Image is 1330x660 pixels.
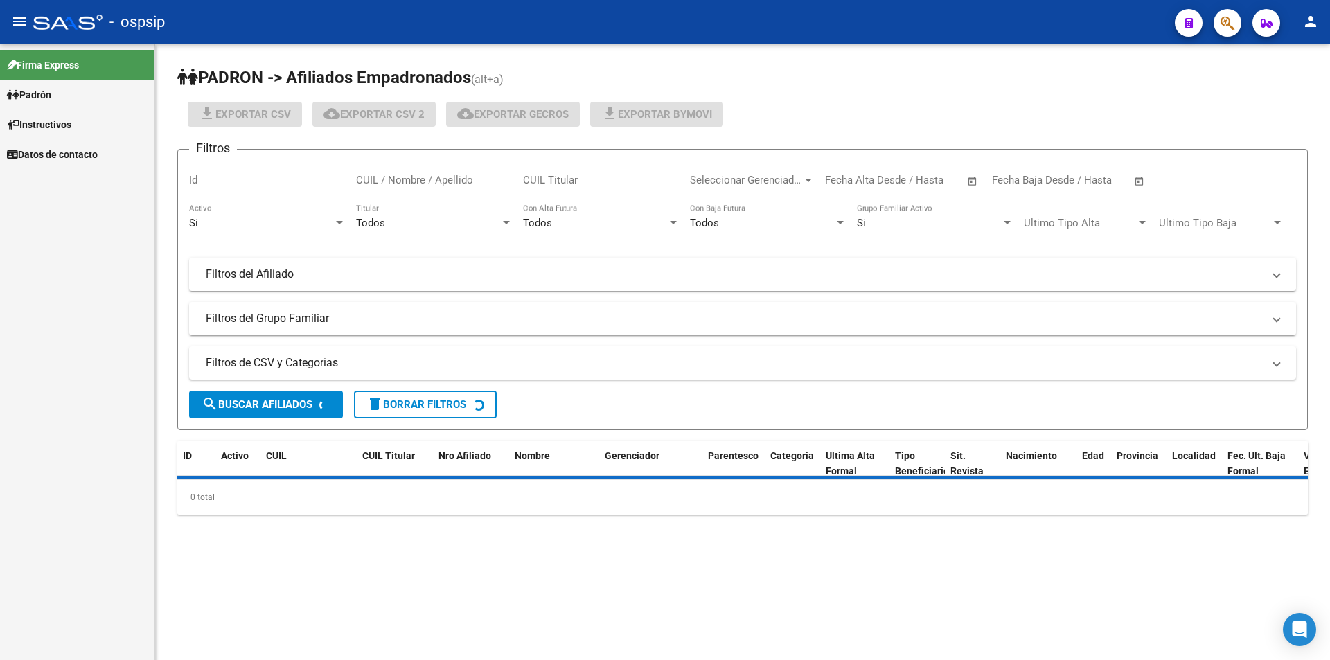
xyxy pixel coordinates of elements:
[366,398,466,411] span: Borrar Filtros
[457,105,474,122] mat-icon: cloud_download
[945,441,1000,487] datatable-header-cell: Sit. Revista
[826,450,875,477] span: Ultima Alta Formal
[7,117,71,132] span: Instructivos
[825,174,870,186] input: Start date
[1049,174,1117,186] input: End date
[1082,450,1104,461] span: Edad
[366,395,383,412] mat-icon: delete
[312,102,436,127] button: Exportar CSV 2
[7,147,98,162] span: Datos de contacto
[1302,13,1319,30] mat-icon: person
[471,73,504,86] span: (alt+a)
[820,441,889,487] datatable-header-cell: Ultima Alta Formal
[189,217,198,229] span: Si
[188,102,302,127] button: Exportar CSV
[1117,450,1158,461] span: Provincia
[601,108,712,121] span: Exportar Bymovi
[690,217,719,229] span: Todos
[857,217,866,229] span: Si
[354,391,497,418] button: Borrar Filtros
[356,217,385,229] span: Todos
[177,441,215,487] datatable-header-cell: ID
[457,108,569,121] span: Exportar GECROS
[189,302,1296,335] mat-expansion-panel-header: Filtros del Grupo Familiar
[1111,441,1167,487] datatable-header-cell: Provincia
[1024,217,1136,229] span: Ultimo Tipo Alta
[1000,441,1076,487] datatable-header-cell: Nacimiento
[1076,441,1111,487] datatable-header-cell: Edad
[7,57,79,73] span: Firma Express
[1006,450,1057,461] span: Nacimiento
[215,441,260,487] datatable-header-cell: Activo
[202,398,312,411] span: Buscar Afiliados
[590,102,723,127] button: Exportar Bymovi
[260,441,337,487] datatable-header-cell: CUIL
[189,346,1296,380] mat-expansion-panel-header: Filtros de CSV y Categorias
[7,87,51,102] span: Padrón
[708,450,759,461] span: Parentesco
[605,450,659,461] span: Gerenciador
[189,258,1296,291] mat-expansion-panel-header: Filtros del Afiliado
[770,450,814,461] span: Categoria
[992,174,1037,186] input: Start date
[599,441,682,487] datatable-header-cell: Gerenciador
[183,450,192,461] span: ID
[206,355,1263,371] mat-panel-title: Filtros de CSV y Categorias
[765,441,820,487] datatable-header-cell: Categoria
[433,441,509,487] datatable-header-cell: Nro Afiliado
[1132,173,1148,189] button: Open calendar
[206,267,1263,282] mat-panel-title: Filtros del Afiliado
[601,105,618,122] mat-icon: file_download
[1283,613,1316,646] div: Open Intercom Messenger
[202,395,218,412] mat-icon: search
[177,480,1308,515] div: 0 total
[895,450,949,477] span: Tipo Beneficiario
[221,450,249,461] span: Activo
[1222,441,1298,487] datatable-header-cell: Fec. Ult. Baja Formal
[1167,441,1222,487] datatable-header-cell: Localidad
[199,108,291,121] span: Exportar CSV
[357,441,433,487] datatable-header-cell: CUIL Titular
[702,441,765,487] datatable-header-cell: Parentesco
[889,441,945,487] datatable-header-cell: Tipo Beneficiario
[362,450,415,461] span: CUIL Titular
[199,105,215,122] mat-icon: file_download
[509,441,599,487] datatable-header-cell: Nombre
[1172,450,1216,461] span: Localidad
[189,139,237,158] h3: Filtros
[177,68,471,87] span: PADRON -> Afiliados Empadronados
[1227,450,1286,477] span: Fec. Ult. Baja Formal
[446,102,580,127] button: Exportar GECROS
[523,217,552,229] span: Todos
[965,173,981,189] button: Open calendar
[1159,217,1271,229] span: Ultimo Tipo Baja
[266,450,287,461] span: CUIL
[323,108,425,121] span: Exportar CSV 2
[323,105,340,122] mat-icon: cloud_download
[950,450,984,477] span: Sit. Revista
[11,13,28,30] mat-icon: menu
[438,450,491,461] span: Nro Afiliado
[690,174,802,186] span: Seleccionar Gerenciador
[189,391,343,418] button: Buscar Afiliados
[515,450,550,461] span: Nombre
[109,7,165,37] span: - ospsip
[883,174,950,186] input: End date
[206,311,1263,326] mat-panel-title: Filtros del Grupo Familiar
